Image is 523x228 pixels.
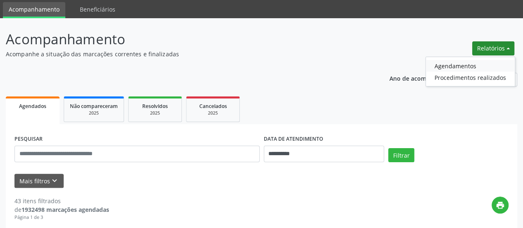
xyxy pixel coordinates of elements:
strong: 1932498 marcações agendadas [21,206,109,214]
div: 2025 [70,110,118,116]
button: Filtrar [388,148,414,162]
button: Relatórios [472,41,514,55]
ul: Relatórios [425,57,515,86]
div: Página 1 de 3 [14,214,109,221]
span: Não compareceram [70,103,118,110]
div: de [14,205,109,214]
a: Agendamentos [426,60,515,72]
span: Agendados [19,103,46,110]
a: Procedimentos realizados [426,72,515,83]
button: Mais filtroskeyboard_arrow_down [14,174,64,188]
div: 2025 [134,110,176,116]
p: Ano de acompanhamento [389,73,463,83]
a: Acompanhamento [3,2,65,18]
label: DATA DE ATENDIMENTO [264,133,323,146]
span: Cancelados [199,103,227,110]
p: Acompanhe a situação das marcações correntes e finalizadas [6,50,364,58]
label: PESQUISAR [14,133,43,146]
i: print [496,201,505,210]
span: Resolvidos [142,103,168,110]
p: Acompanhamento [6,29,364,50]
button: print [492,197,509,214]
a: Beneficiários [74,2,121,17]
i: keyboard_arrow_down [50,176,59,185]
div: 43 itens filtrados [14,197,109,205]
div: 2025 [192,110,234,116]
